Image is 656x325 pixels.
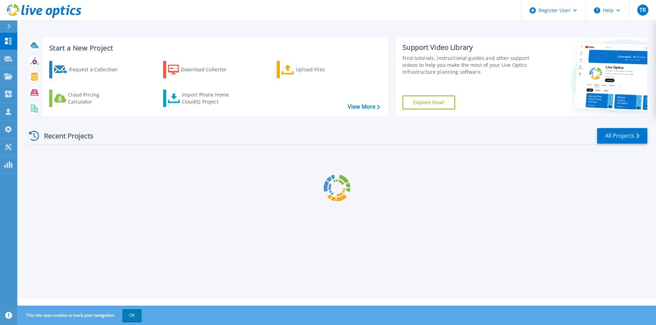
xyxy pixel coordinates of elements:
[122,309,142,322] button: OK
[402,96,455,109] a: Explore Now!
[402,43,531,52] div: Support Video Library
[182,91,236,105] div: Import Phone Home CloudIQ Project
[49,44,380,52] h3: Start a New Project
[68,91,123,105] div: Cloud Pricing Calculator
[19,309,142,322] span: This site uses cookies to track your navigation.
[49,61,126,78] a: Request a Collection
[181,63,236,76] div: Download Collector
[163,61,240,78] a: Download Collector
[277,61,354,78] a: Upload Files
[49,90,126,107] a: Cloud Pricing Calculator
[639,7,646,13] span: TR
[296,63,351,76] div: Upload Files
[597,128,647,144] a: All Projects
[348,103,380,110] a: View More
[402,55,531,75] div: Find tutorials, instructional guides and other support videos to help you make the most of your L...
[69,63,124,76] div: Request a Collection
[27,127,103,144] div: Recent Projects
